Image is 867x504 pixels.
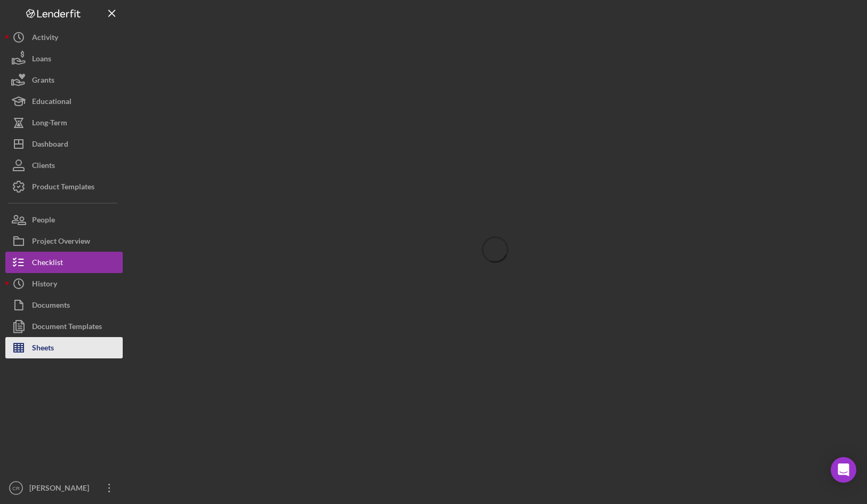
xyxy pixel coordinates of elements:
[5,48,123,69] button: Loans
[5,91,123,112] button: Educational
[32,337,54,361] div: Sheets
[5,112,123,133] button: Long-Term
[5,27,123,48] button: Activity
[5,176,123,197] button: Product Templates
[12,485,20,491] text: CR
[32,69,54,93] div: Grants
[32,112,67,136] div: Long-Term
[5,316,123,337] button: Document Templates
[5,477,123,499] button: CR[PERSON_NAME]
[32,27,58,51] div: Activity
[5,133,123,155] button: Dashboard
[5,69,123,91] button: Grants
[5,273,123,294] button: History
[32,209,55,233] div: People
[5,155,123,176] button: Clients
[32,48,51,72] div: Loans
[32,155,55,179] div: Clients
[27,477,96,501] div: [PERSON_NAME]
[32,176,94,200] div: Product Templates
[32,91,71,115] div: Educational
[32,133,68,157] div: Dashboard
[32,294,70,318] div: Documents
[32,273,57,297] div: History
[32,316,102,340] div: Document Templates
[831,457,856,483] div: Open Intercom Messenger
[5,252,123,273] button: Checklist
[5,337,123,358] button: Sheets
[32,230,90,254] div: Project Overview
[5,294,123,316] button: Documents
[32,252,63,276] div: Checklist
[5,209,123,230] button: People
[5,230,123,252] button: Project Overview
